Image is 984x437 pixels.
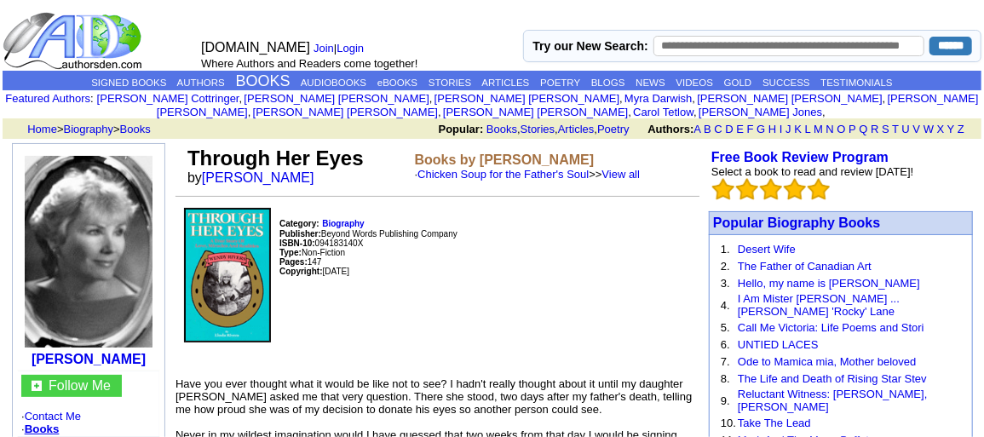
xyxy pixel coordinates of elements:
a: Stories [521,123,555,135]
font: , , , [439,123,980,135]
a: M [814,123,823,135]
font: by [187,170,325,185]
a: Desert Wife [738,243,796,256]
a: Books [120,123,151,135]
a: [PERSON_NAME] [202,170,314,185]
a: View all [602,168,641,181]
a: SIGNED BOOKS [91,78,166,88]
a: ARTICLES [481,78,529,88]
a: [PERSON_NAME] [PERSON_NAME] [434,92,619,105]
a: [PERSON_NAME] [PERSON_NAME] [157,92,979,118]
a: Carol Tetlow [633,106,693,118]
a: Books [25,423,60,435]
a: Hello, my name is [PERSON_NAME] [738,277,920,290]
font: Non-Fiction [279,248,345,257]
a: SUCCESS [762,78,810,88]
font: 8. [721,372,730,385]
img: bigemptystars.png [760,178,782,200]
b: Biography [322,219,364,228]
a: J [785,123,791,135]
a: Articles [558,123,595,135]
img: 736.gif [184,208,271,342]
font: Through Her Eyes [187,147,364,170]
a: [PERSON_NAME] Jones [699,106,822,118]
a: K [795,123,803,135]
a: [PERSON_NAME] [PERSON_NAME] [697,92,882,105]
b: Authors: [647,123,693,135]
b: Publisher: [279,229,321,239]
a: S [882,123,889,135]
a: N [826,123,834,135]
font: [DOMAIN_NAME] [201,40,310,55]
a: T [892,123,899,135]
a: VIDEOS [676,78,713,88]
img: gc.jpg [32,381,42,391]
img: logo_ad.gif [3,11,146,71]
a: [PERSON_NAME] [PERSON_NAME] [443,106,628,118]
b: Category: [279,219,319,228]
a: Poetry [597,123,630,135]
font: 5. [721,321,730,334]
font: i [631,108,633,118]
a: Login [337,42,364,55]
font: 7. [721,355,730,368]
font: 1. [721,243,730,256]
font: 147 [279,257,321,267]
iframe: fb:like Facebook Social Plugin [176,347,601,364]
a: UNTIED LACES [738,338,819,351]
font: i [250,108,252,118]
a: NEWS [636,78,665,88]
img: bigemptystars.png [736,178,758,200]
a: Join [314,42,334,55]
img: bigemptystars.png [712,178,734,200]
a: X [937,123,945,135]
a: C [714,123,722,135]
a: AUTHORS [177,78,225,88]
a: Free Book Review Program [711,150,889,164]
font: 6. [721,338,730,351]
font: i [433,95,434,104]
font: 4. [721,299,730,312]
a: STORIES [429,78,471,88]
a: Chicken Soup for the Father's Soul [417,168,589,181]
font: 10. [721,417,736,429]
a: P [849,123,855,135]
font: 9. [721,394,730,407]
a: [PERSON_NAME] [32,352,146,366]
a: B [704,123,711,135]
a: L [805,123,811,135]
a: BOOKS [236,72,291,89]
img: 300.JPG [25,156,152,348]
font: 2. [721,260,730,273]
b: Popular: [439,123,484,135]
a: AUDIOBOOKS [301,78,366,88]
img: bigemptystars.png [808,178,830,200]
a: O [837,123,846,135]
a: U [902,123,910,135]
font: > > [21,123,151,135]
a: Call Me Victoria: Life Poems and Stori [738,321,924,334]
a: Biography [322,216,364,229]
a: [PERSON_NAME] [PERSON_NAME] [244,92,429,105]
font: : [5,92,93,105]
font: 094183140X [279,239,363,248]
a: Y [947,123,954,135]
font: · >> [415,168,641,181]
a: A [694,123,701,135]
img: bigemptystars.png [784,178,806,200]
a: [PERSON_NAME] [PERSON_NAME] [253,106,438,118]
a: Follow Me [49,378,111,393]
font: Copyright: [279,267,323,276]
a: Z [958,123,964,135]
b: Type: [279,248,302,257]
font: i [697,108,699,118]
a: Reluctant Witness: [PERSON_NAME], [PERSON_NAME] [738,388,928,413]
a: Popular Biography Books [713,216,880,230]
a: GOLD [724,78,752,88]
b: Pages: [279,257,308,267]
a: D [725,123,733,135]
a: The Father of Canadian Art [738,260,872,273]
a: Books [486,123,517,135]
